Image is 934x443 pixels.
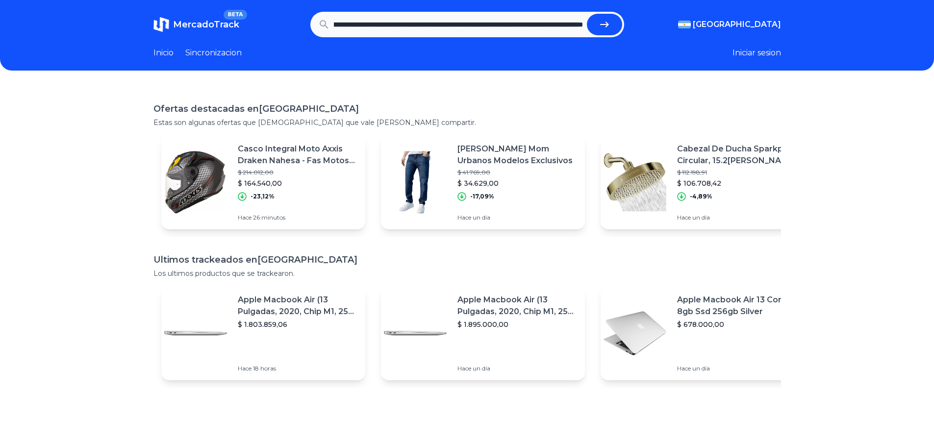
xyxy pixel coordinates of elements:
a: Inicio [153,47,174,59]
a: Sincronizacion [185,47,242,59]
a: Featured imageCasco Integral Moto Axxis Draken Nahesa - Fas Motos **$ 214.012,00$ 164.540,00-23,1... [161,135,365,229]
p: Hace 26 minutos [238,214,357,221]
p: $ 1.895.000,00 [457,320,577,329]
span: [GEOGRAPHIC_DATA] [693,19,781,30]
img: MercadoTrack [153,17,169,32]
p: -23,12% [251,193,275,200]
a: Featured imageApple Macbook Air 13 Core I5 8gb Ssd 256gb Silver$ 678.000,00Hace un día [601,286,805,380]
p: Casco Integral Moto Axxis Draken Nahesa - Fas Motos ** [238,143,357,167]
p: Hace un día [677,214,797,221]
p: Apple Macbook Air (13 Pulgadas, 2020, Chip M1, 256 Gb De Ssd, 8 Gb De Ram) - Plata [457,294,577,318]
span: MercadoTrack [173,19,239,30]
a: Featured imageCabezal De Ducha Sparkpod, Circular, 15.2[PERSON_NAME]$ 112.198,91$ 106.708,42-4,89... [601,135,805,229]
h1: Ultimos trackeados en [GEOGRAPHIC_DATA] [153,253,781,267]
p: $ 106.708,42 [677,178,797,188]
p: Estas son algunas ofertas que [DEMOGRAPHIC_DATA] que vale [PERSON_NAME] compartir. [153,118,781,127]
p: $ 678.000,00 [677,320,797,329]
p: Hace 18 horas [238,365,357,372]
img: Featured image [161,299,230,368]
a: Featured image[PERSON_NAME] Mom Urbanos Modelos Exclusivos$ 41.769,00$ 34.629,00-17,09%Hace un día [381,135,585,229]
p: Los ultimos productos que se trackearon. [153,269,781,278]
p: -17,09% [470,193,494,200]
p: $ 34.629,00 [457,178,577,188]
img: Featured image [161,148,230,217]
img: Featured image [381,299,450,368]
img: Featured image [601,148,669,217]
p: Hace un día [457,365,577,372]
p: Cabezal De Ducha Sparkpod, Circular, 15.2[PERSON_NAME] [677,143,797,167]
img: Featured image [381,148,450,217]
p: $ 112.198,91 [677,169,797,176]
p: Apple Macbook Air 13 Core I5 8gb Ssd 256gb Silver [677,294,797,318]
span: BETA [224,10,247,20]
p: $ 41.769,00 [457,169,577,176]
a: Featured imageApple Macbook Air (13 Pulgadas, 2020, Chip M1, 256 Gb De Ssd, 8 Gb De Ram) - Plata$... [381,286,585,380]
a: MercadoTrackBETA [153,17,239,32]
img: Argentina [678,21,691,28]
button: Iniciar sesion [732,47,781,59]
p: [PERSON_NAME] Mom Urbanos Modelos Exclusivos [457,143,577,167]
a: Featured imageApple Macbook Air (13 Pulgadas, 2020, Chip M1, 256 Gb De Ssd, 8 Gb De Ram) - Plata$... [161,286,365,380]
p: -4,89% [690,193,712,200]
p: Apple Macbook Air (13 Pulgadas, 2020, Chip M1, 256 Gb De Ssd, 8 Gb De Ram) - Plata [238,294,357,318]
p: Hace un día [677,365,797,372]
img: Featured image [601,299,669,368]
h1: Ofertas destacadas en [GEOGRAPHIC_DATA] [153,102,781,116]
p: Hace un día [457,214,577,221]
button: [GEOGRAPHIC_DATA] [678,19,781,30]
p: $ 1.803.859,06 [238,320,357,329]
p: $ 164.540,00 [238,178,357,188]
p: $ 214.012,00 [238,169,357,176]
